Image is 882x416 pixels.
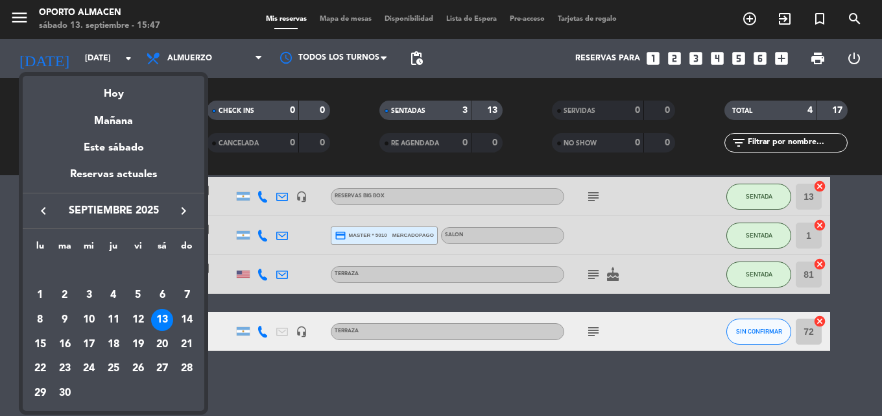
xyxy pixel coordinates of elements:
td: 19 de septiembre de 2025 [126,332,150,357]
td: 3 de septiembre de 2025 [77,284,101,308]
td: 15 de septiembre de 2025 [28,332,53,357]
td: 10 de septiembre de 2025 [77,308,101,332]
td: 23 de septiembre de 2025 [53,357,77,382]
td: 14 de septiembre de 2025 [174,308,199,332]
div: 9 [54,309,76,331]
div: 29 [29,382,51,404]
th: domingo [174,239,199,259]
td: 4 de septiembre de 2025 [101,284,126,308]
button: keyboard_arrow_left [32,202,55,219]
div: 24 [78,358,100,380]
div: Hoy [23,76,204,103]
div: 21 [176,334,198,356]
div: 25 [102,358,125,380]
td: 20 de septiembre de 2025 [150,332,175,357]
div: 2 [54,284,76,306]
div: 17 [78,334,100,356]
td: 29 de septiembre de 2025 [28,381,53,406]
th: martes [53,239,77,259]
div: 16 [54,334,76,356]
span: septiembre 2025 [55,202,172,219]
div: 23 [54,358,76,380]
div: 10 [78,309,100,331]
div: 11 [102,309,125,331]
div: 19 [127,334,149,356]
i: keyboard_arrow_left [36,203,51,219]
th: jueves [101,239,126,259]
div: 12 [127,309,149,331]
td: 11 de septiembre de 2025 [101,308,126,332]
td: 25 de septiembre de 2025 [101,357,126,382]
div: 5 [127,284,149,306]
td: 26 de septiembre de 2025 [126,357,150,382]
div: 8 [29,309,51,331]
div: 22 [29,358,51,380]
td: 5 de septiembre de 2025 [126,284,150,308]
td: 24 de septiembre de 2025 [77,357,101,382]
th: viernes [126,239,150,259]
th: miércoles [77,239,101,259]
th: lunes [28,239,53,259]
div: Reservas actuales [23,166,204,193]
th: sábado [150,239,175,259]
div: Mañana [23,103,204,130]
div: 14 [176,309,198,331]
td: 9 de septiembre de 2025 [53,308,77,332]
td: 6 de septiembre de 2025 [150,284,175,308]
td: 18 de septiembre de 2025 [101,332,126,357]
td: SEP. [28,259,199,284]
div: 1 [29,284,51,306]
div: 3 [78,284,100,306]
td: 30 de septiembre de 2025 [53,381,77,406]
div: 13 [151,309,173,331]
div: Este sábado [23,130,204,166]
div: 30 [54,382,76,404]
td: 7 de septiembre de 2025 [174,284,199,308]
div: 7 [176,284,198,306]
div: 28 [176,358,198,380]
div: 15 [29,334,51,356]
div: 20 [151,334,173,356]
td: 16 de septiembre de 2025 [53,332,77,357]
td: 17 de septiembre de 2025 [77,332,101,357]
td: 28 de septiembre de 2025 [174,357,199,382]
div: 6 [151,284,173,306]
div: 27 [151,358,173,380]
div: 4 [102,284,125,306]
td: 2 de septiembre de 2025 [53,284,77,308]
td: 1 de septiembre de 2025 [28,284,53,308]
td: 13 de septiembre de 2025 [150,308,175,332]
td: 8 de septiembre de 2025 [28,308,53,332]
div: 18 [102,334,125,356]
i: keyboard_arrow_right [176,203,191,219]
td: 27 de septiembre de 2025 [150,357,175,382]
button: keyboard_arrow_right [172,202,195,219]
td: 21 de septiembre de 2025 [174,332,199,357]
td: 12 de septiembre de 2025 [126,308,150,332]
td: 22 de septiembre de 2025 [28,357,53,382]
div: 26 [127,358,149,380]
